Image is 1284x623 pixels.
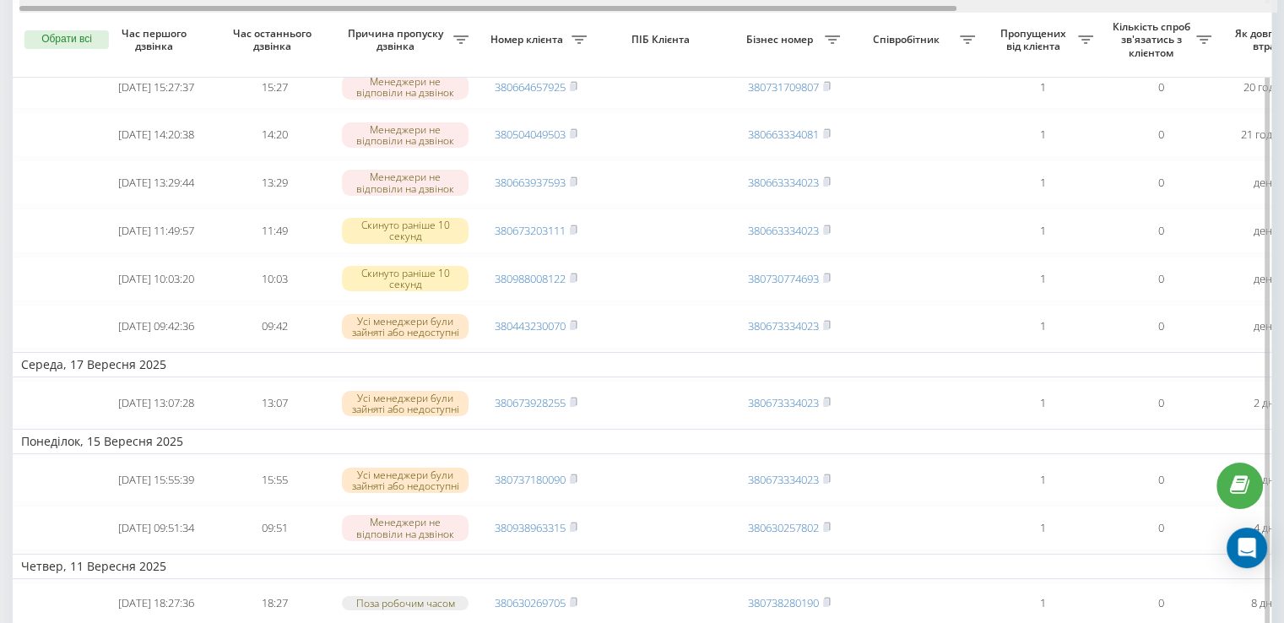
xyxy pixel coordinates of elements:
[342,218,469,243] div: Скинуто раніше 10 секунд
[342,391,469,416] div: Усі менеджери були зайняті або недоступні
[1102,305,1220,349] td: 0
[495,520,566,535] a: 380938963315
[857,33,960,46] span: Співробітник
[97,65,215,110] td: [DATE] 15:27:37
[97,506,215,550] td: [DATE] 09:51:34
[983,506,1102,550] td: 1
[748,175,819,190] a: 380663334023
[495,395,566,410] a: 380673928255
[983,305,1102,349] td: 1
[748,395,819,410] a: 380673334023
[97,458,215,502] td: [DATE] 15:55:39
[495,79,566,95] a: 380664657925
[24,30,109,49] button: Обрати всі
[215,506,333,550] td: 09:51
[495,472,566,487] a: 380737180090
[97,257,215,301] td: [DATE] 10:03:20
[748,318,819,333] a: 380673334023
[739,33,825,46] span: Бізнес номер
[1102,257,1220,301] td: 0
[748,595,819,610] a: 380738280190
[215,305,333,349] td: 09:42
[229,27,320,53] span: Час останнього дзвінка
[1102,112,1220,157] td: 0
[1227,528,1267,568] div: Open Intercom Messenger
[983,65,1102,110] td: 1
[342,170,469,195] div: Менеджери не відповіли на дзвінок
[97,209,215,253] td: [DATE] 11:49:57
[992,27,1078,53] span: Пропущених від клієнта
[495,271,566,286] a: 380988008122
[748,520,819,535] a: 380630257802
[485,33,572,46] span: Номер клієнта
[495,318,566,333] a: 380443230070
[748,472,819,487] a: 380673334023
[1102,381,1220,425] td: 0
[215,65,333,110] td: 15:27
[111,27,202,53] span: Час першого дзвінка
[1102,209,1220,253] td: 0
[495,127,566,142] a: 380504049503
[609,33,716,46] span: ПІБ Клієнта
[97,305,215,349] td: [DATE] 09:42:36
[1102,65,1220,110] td: 0
[1102,458,1220,502] td: 0
[215,381,333,425] td: 13:07
[983,381,1102,425] td: 1
[748,223,819,238] a: 380663334023
[97,160,215,205] td: [DATE] 13:29:44
[342,266,469,291] div: Скинуто раніше 10 секунд
[748,271,819,286] a: 380730774693
[983,458,1102,502] td: 1
[97,381,215,425] td: [DATE] 13:07:28
[495,175,566,190] a: 380663937593
[495,223,566,238] a: 380673203111
[748,127,819,142] a: 380663334081
[983,160,1102,205] td: 1
[495,595,566,610] a: 380630269705
[342,74,469,100] div: Менеджери не відповіли на дзвінок
[97,112,215,157] td: [DATE] 14:20:38
[215,209,333,253] td: 11:49
[1102,506,1220,550] td: 0
[342,314,469,339] div: Усі менеджери були зайняті або недоступні
[983,257,1102,301] td: 1
[983,112,1102,157] td: 1
[215,257,333,301] td: 10:03
[215,112,333,157] td: 14:20
[342,468,469,493] div: Усі менеджери були зайняті або недоступні
[215,160,333,205] td: 13:29
[342,122,469,148] div: Менеджери не відповіли на дзвінок
[342,27,453,53] span: Причина пропуску дзвінка
[1110,20,1196,60] span: Кількість спроб зв'язатись з клієнтом
[215,458,333,502] td: 15:55
[342,596,469,610] div: Поза робочим часом
[1102,160,1220,205] td: 0
[748,79,819,95] a: 380731709807
[983,209,1102,253] td: 1
[342,515,469,540] div: Менеджери не відповіли на дзвінок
